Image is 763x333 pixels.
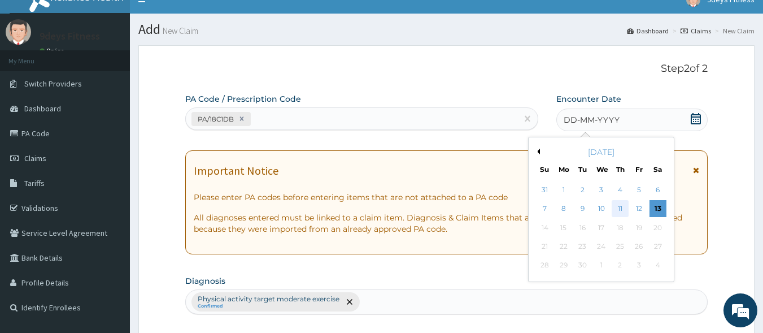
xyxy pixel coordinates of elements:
[653,165,663,174] div: Sa
[574,181,591,198] div: Choose Tuesday, September 2nd, 2025
[194,165,278,177] h1: Important Notice
[630,181,647,198] div: Choose Friday, September 5th, 2025
[596,165,606,174] div: We
[574,219,591,236] div: Not available Tuesday, September 16th, 2025
[59,63,190,78] div: Chat with us now
[534,149,540,154] button: Previous Month
[535,181,667,275] div: month 2025-09
[649,201,666,218] div: Choose Saturday, September 13th, 2025
[555,219,572,236] div: Not available Monday, September 15th, 2025
[593,201,610,218] div: Choose Wednesday, September 10th, 2025
[593,238,610,255] div: Not available Wednesday, September 24th, 2025
[160,27,198,35] small: New Claim
[40,31,100,41] p: 9deys Fitness
[630,238,647,255] div: Not available Friday, September 26th, 2025
[593,257,610,274] div: Not available Wednesday, October 1st, 2025
[6,19,31,45] img: User Image
[649,219,666,236] div: Not available Saturday, September 20th, 2025
[537,181,553,198] div: Choose Sunday, August 31st, 2025
[66,97,156,211] span: We're online!
[537,201,553,218] div: Choose Sunday, September 7th, 2025
[194,212,700,235] p: All diagnoses entered must be linked to a claim item. Diagnosis & Claim Items that are visible bu...
[555,201,572,218] div: Choose Monday, September 8th, 2025
[630,219,647,236] div: Not available Friday, September 19th, 2025
[24,103,61,114] span: Dashboard
[555,257,572,274] div: Not available Monday, September 29th, 2025
[40,47,67,55] a: Online
[537,219,553,236] div: Not available Sunday, September 14th, 2025
[627,26,669,36] a: Dashboard
[185,93,301,105] label: PA Code / Prescription Code
[540,165,550,174] div: Su
[556,93,621,105] label: Encounter Date
[649,181,666,198] div: Choose Saturday, September 6th, 2025
[185,63,708,75] p: Step 2 of 2
[185,6,212,33] div: Minimize live chat window
[649,238,666,255] div: Not available Saturday, September 27th, 2025
[537,257,553,274] div: Not available Sunday, September 28th, 2025
[712,26,755,36] li: New Claim
[630,257,647,274] div: Not available Friday, October 3rd, 2025
[574,238,591,255] div: Not available Tuesday, September 23rd, 2025
[612,219,629,236] div: Not available Thursday, September 18th, 2025
[185,275,225,287] label: Diagnosis
[574,201,591,218] div: Choose Tuesday, September 9th, 2025
[681,26,711,36] a: Claims
[612,181,629,198] div: Choose Thursday, September 4th, 2025
[24,79,82,89] span: Switch Providers
[649,257,666,274] div: Not available Saturday, October 4th, 2025
[533,146,669,158] div: [DATE]
[138,22,755,37] h1: Add
[555,238,572,255] div: Not available Monday, September 22nd, 2025
[578,165,587,174] div: Tu
[593,219,610,236] div: Not available Wednesday, September 17th, 2025
[21,57,46,85] img: d_794563401_company_1708531726252_794563401
[593,181,610,198] div: Choose Wednesday, September 3rd, 2025
[630,201,647,218] div: Choose Friday, September 12th, 2025
[612,238,629,255] div: Not available Thursday, September 25th, 2025
[194,192,700,203] p: Please enter PA codes before entering items that are not attached to a PA code
[24,178,45,188] span: Tariffs
[24,153,46,163] span: Claims
[555,181,572,198] div: Choose Monday, September 1st, 2025
[574,257,591,274] div: Not available Tuesday, September 30th, 2025
[559,165,568,174] div: Mo
[564,114,620,126] span: DD-MM-YYYY
[194,113,236,126] div: PA/18C1DB
[612,257,629,274] div: Not available Thursday, October 2nd, 2025
[612,201,629,218] div: Choose Thursday, September 11th, 2025
[634,165,644,174] div: Fr
[537,238,553,255] div: Not available Sunday, September 21st, 2025
[616,165,625,174] div: Th
[6,217,215,257] textarea: Type your message and hit 'Enter'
